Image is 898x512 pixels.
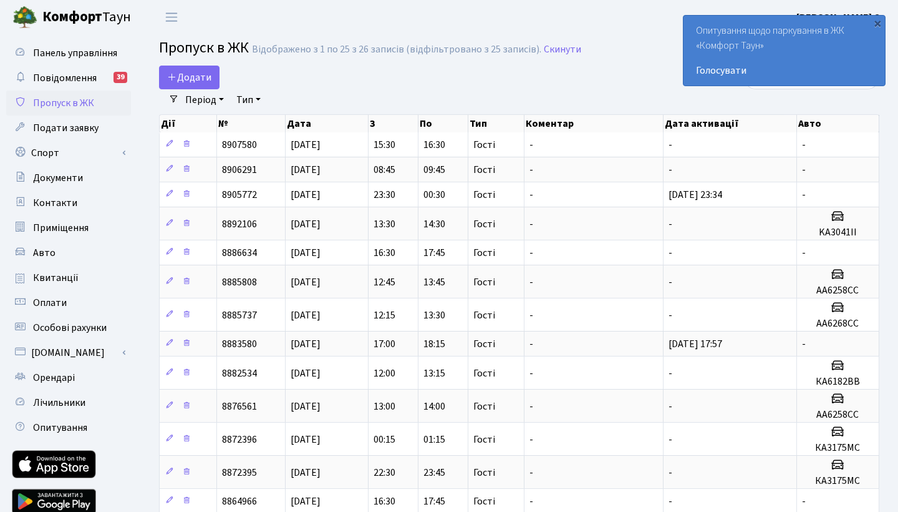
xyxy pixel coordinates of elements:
a: Період [180,89,229,111]
th: Авто [797,115,879,132]
span: Гості [473,140,495,150]
span: Квитанції [33,271,79,285]
span: Таун [42,7,131,28]
span: Панель управління [33,46,117,60]
span: 13:15 [423,367,445,380]
span: 01:15 [423,433,445,446]
span: 00:15 [374,433,395,446]
span: 12:15 [374,308,395,322]
b: Комфорт [42,7,102,27]
a: Опитування [6,415,131,440]
a: Авто [6,240,131,265]
h5: КА3175МС [802,442,874,454]
a: Подати заявку [6,116,131,140]
span: 08:45 [374,163,395,177]
span: Гості [473,368,495,378]
span: 8882534 [222,367,257,380]
a: Приміщення [6,215,131,240]
th: По [418,115,468,132]
a: Спорт [6,140,131,165]
span: - [669,367,672,380]
span: - [529,188,533,202]
a: Тип [231,89,266,111]
span: Орендарі [33,371,75,385]
a: Особові рахунки [6,315,131,340]
span: Гості [473,190,495,200]
span: 14:00 [423,400,445,413]
span: [DATE] [291,367,321,380]
span: - [802,337,806,351]
h5: АА6258СС [802,285,874,297]
span: Особові рахунки [33,321,107,335]
span: 22:30 [374,466,395,480]
a: Пропуск в ЖК [6,91,131,116]
span: Гості [473,339,495,349]
span: [DATE] [291,217,321,231]
span: - [669,217,672,231]
span: 8872396 [222,433,257,446]
span: 8905772 [222,188,257,202]
h5: KA3041II [802,227,874,239]
a: Скинути [544,44,581,56]
span: Приміщення [33,221,89,235]
th: Коментар [524,115,664,132]
a: Квитанції [6,265,131,290]
span: Гості [473,310,495,320]
span: 17:45 [423,495,445,508]
a: Оплати [6,290,131,315]
span: Оплати [33,296,67,310]
span: [DATE] [291,188,321,202]
span: 8906291 [222,163,257,177]
span: - [529,466,533,480]
span: Контакти [33,196,77,210]
span: Гості [473,401,495,411]
span: 8907580 [222,138,257,152]
span: - [529,367,533,380]
span: Подати заявку [33,121,99,135]
span: Пропуск в ЖК [159,37,249,59]
span: 13:00 [374,400,395,413]
span: 16:30 [423,138,445,152]
th: Тип [468,115,524,132]
div: Опитування щодо паркування в ЖК «Комфорт Таун» [683,16,885,86]
span: 8876561 [222,400,257,413]
span: - [802,188,806,202]
span: 13:30 [374,217,395,231]
img: logo.png [12,5,37,30]
span: 8883580 [222,337,257,351]
span: [DATE] [291,275,321,289]
span: 23:30 [374,188,395,202]
div: Відображено з 1 по 25 з 26 записів (відфільтровано з 25 записів). [252,44,541,56]
span: - [802,246,806,260]
span: - [529,400,533,413]
span: Гості [473,496,495,506]
span: [DATE] [291,308,321,322]
th: Дата [286,115,369,132]
span: Повідомлення [33,71,97,85]
span: [DATE] [291,400,321,413]
span: Гості [473,248,495,258]
span: 8886634 [222,246,257,260]
button: Переключити навігацію [156,7,187,27]
span: Гості [473,468,495,478]
span: Пропуск в ЖК [33,96,94,110]
span: [DATE] [291,138,321,152]
span: - [529,433,533,446]
span: - [529,217,533,231]
span: 8885808 [222,275,257,289]
span: - [529,337,533,351]
span: - [529,495,533,508]
th: № [217,115,286,132]
span: Гості [473,219,495,229]
span: [DATE] [291,466,321,480]
span: Авто [33,246,56,260]
span: 14:30 [423,217,445,231]
span: 00:30 [423,188,445,202]
th: З [369,115,418,132]
span: 13:45 [423,275,445,289]
span: - [669,495,672,508]
span: Гості [473,435,495,445]
h5: КА6182ВВ [802,376,874,388]
span: - [669,433,672,446]
span: 16:30 [374,246,395,260]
